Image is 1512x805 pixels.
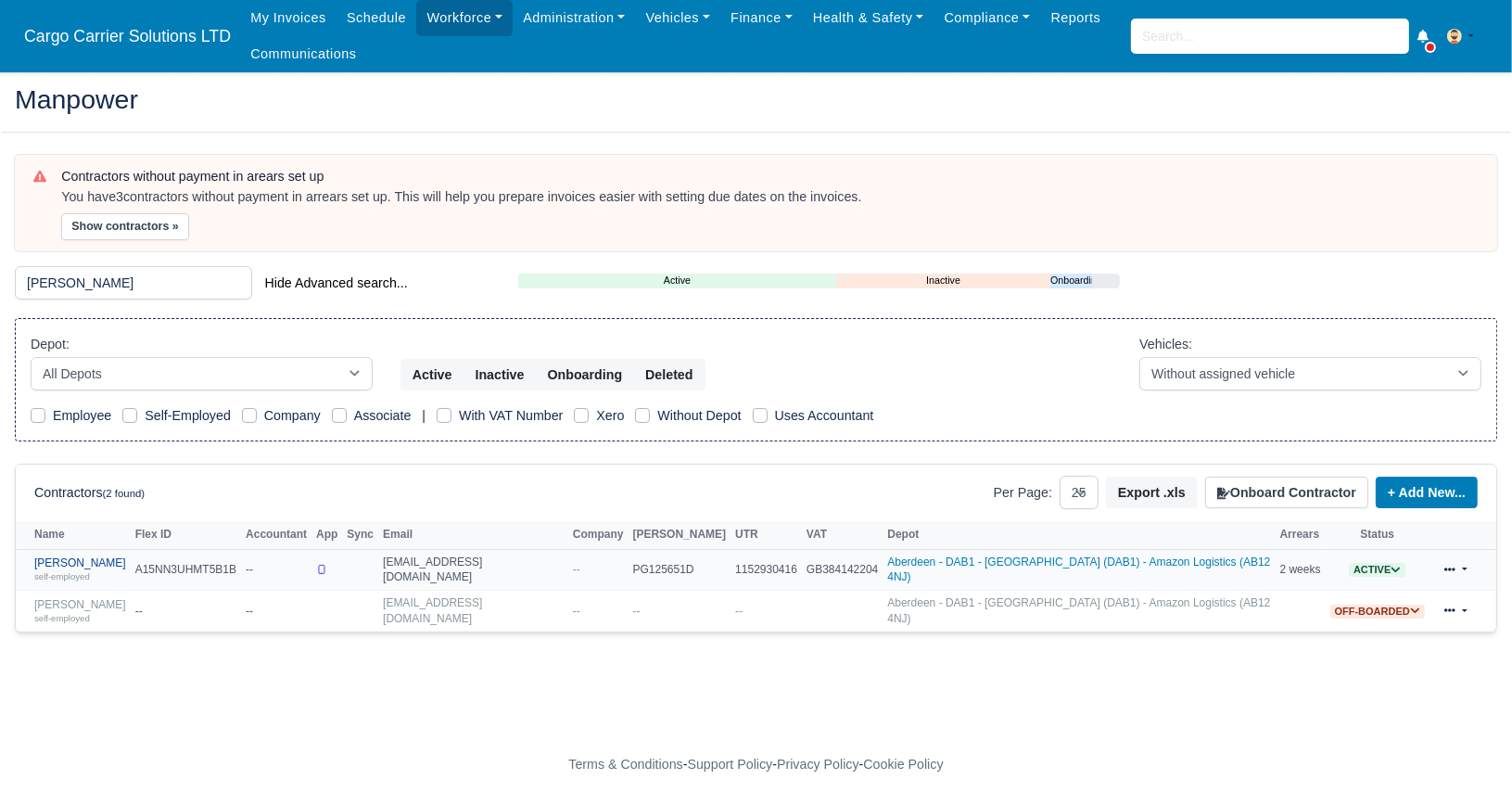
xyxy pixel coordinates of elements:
a: Cookie Policy [863,757,943,772]
td: -- [629,591,731,632]
label: Associate [354,405,412,427]
th: Name [16,521,131,549]
strong: 3 [116,189,123,204]
label: Vehicles: [1139,334,1192,355]
a: Support Policy [688,757,773,772]
td: [EMAIL_ADDRESS][DOMAIN_NAME] [378,549,568,591]
span: -- [573,605,580,618]
td: PG125651D [629,549,731,591]
label: Uses Accountant [775,405,874,427]
a: [PERSON_NAME] self-employed [34,556,126,583]
a: Aberdeen - DAB1 - [GEOGRAPHIC_DATA] (DAB1) - Amazon Logistics (AB12 4NJ) [887,596,1270,625]
th: Email [378,521,568,549]
a: Privacy Policy [777,757,859,772]
h2: Manpower [15,86,1497,112]
label: Xero [596,405,624,427]
th: [PERSON_NAME] [629,521,731,549]
a: Communications [240,36,367,72]
button: Show contractors » [61,213,189,240]
label: With VAT Number [459,405,563,427]
a: Onboarding [1050,273,1092,288]
input: Search... [1131,19,1409,54]
label: Depot: [31,334,70,355]
td: A15NN3UHMT5B1B [131,549,241,591]
button: Onboard Contractor [1205,477,1368,508]
td: [EMAIL_ADDRESS][DOMAIN_NAME] [378,591,568,632]
a: + Add New... [1376,477,1478,508]
label: Employee [53,405,111,427]
div: - - - [228,754,1285,775]
h6: Contractors without payment in arears set up [61,169,1479,185]
th: App [311,521,342,549]
a: Inactive [836,273,1050,288]
label: Without Depot [657,405,741,427]
td: GB384142204 [802,549,883,591]
td: 1152930416 [731,549,802,591]
a: Active [1349,563,1405,576]
th: Depot [883,521,1275,549]
th: VAT [802,521,883,549]
span: -- [573,563,580,576]
a: [PERSON_NAME] self-employed [34,598,126,625]
span: | [422,408,426,423]
a: Cargo Carrier Solutions LTD [15,19,240,55]
th: Arrears [1276,521,1326,549]
th: Accountant [241,521,311,549]
span: Cargo Carrier Solutions LTD [15,18,240,55]
small: self-employed [34,571,90,581]
label: Per Page: [994,482,1052,504]
small: (2 found) [103,488,146,499]
a: Active [518,273,836,288]
td: -- [241,591,311,632]
label: Company [264,405,321,427]
th: UTR [731,521,802,549]
td: -- [731,591,802,632]
h6: Contractors [34,485,145,501]
button: Onboarding [536,359,635,390]
small: self-employed [34,613,90,623]
button: Export .xls [1106,477,1198,508]
input: Search (by name, email, transporter id) ... [15,266,252,300]
button: Active [400,359,464,390]
td: 2 weeks [1276,549,1326,591]
span: Active [1349,563,1405,577]
div: + Add New... [1368,477,1478,508]
div: You have contractors without payment in arrears set up. This will help you prepare invoices easie... [61,188,1479,207]
iframe: Chat Widget [1419,716,1512,805]
td: -- [131,591,241,632]
button: Inactive [463,359,536,390]
a: Off-boarded [1330,605,1425,618]
a: Terms & Conditions [568,757,682,772]
th: Sync [342,521,378,549]
span: Off-boarded [1330,605,1425,619]
a: Aberdeen - DAB1 - [GEOGRAPHIC_DATA] (DAB1) - Amazon Logistics (AB12 4NJ) [887,556,1270,584]
th: Company [568,521,629,549]
button: Deleted [633,359,705,390]
button: Hide Advanced search... [252,267,419,299]
div: Manpower [1,71,1511,132]
th: Status [1326,521,1429,549]
label: Self-Employed [145,405,231,427]
td: -- [241,549,311,591]
th: Flex ID [131,521,241,549]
